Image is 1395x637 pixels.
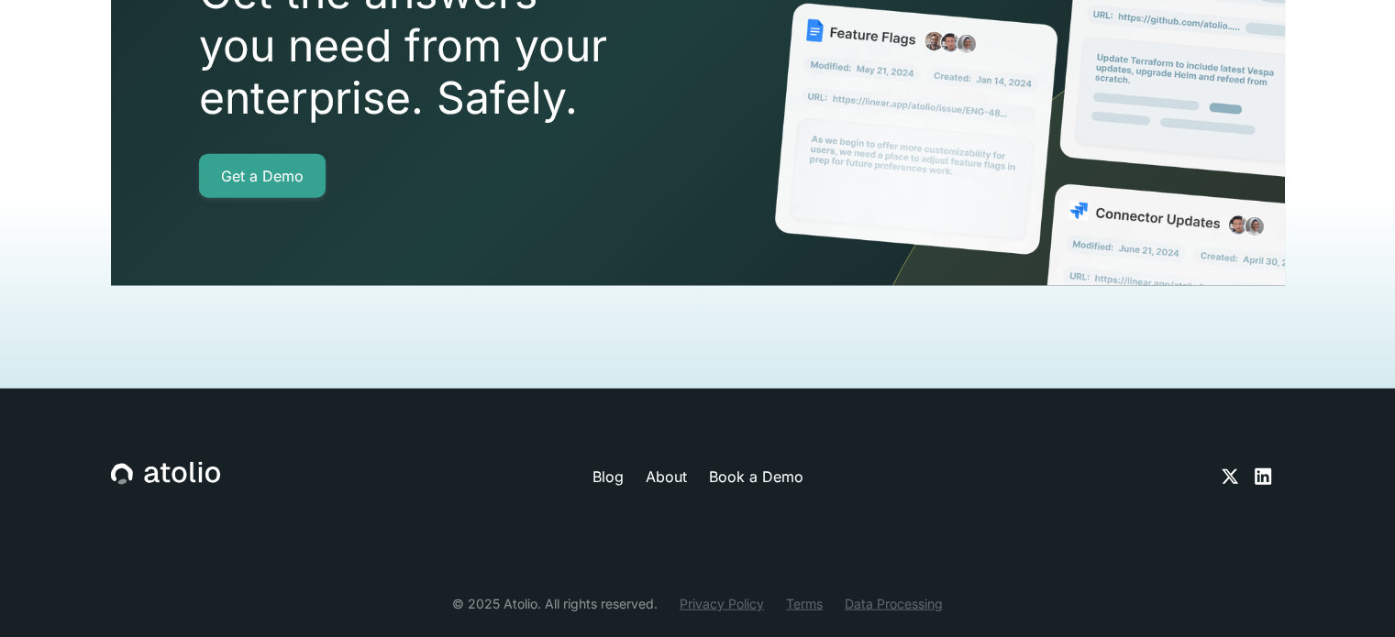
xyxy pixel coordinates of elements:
a: About [645,466,686,488]
a: Privacy Policy [680,594,764,613]
a: Get a Demo [199,154,326,198]
div: © 2025 Atolio. All rights reserved. [452,594,658,613]
a: Terms [786,594,823,613]
iframe: Chat Widget [1303,549,1395,637]
a: Blog [592,466,623,488]
div: Widget chat [1303,549,1395,637]
a: Book a Demo [708,466,803,488]
a: Data Processing [845,594,943,613]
